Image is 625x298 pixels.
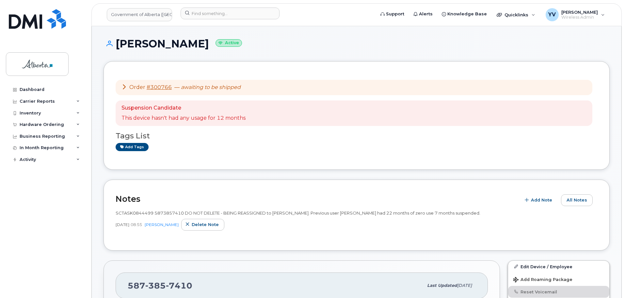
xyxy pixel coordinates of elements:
[145,281,166,290] span: 385
[521,194,558,206] button: Add Note
[166,281,192,290] span: 7410
[427,283,457,288] span: Last updated
[147,84,172,90] a: #300766
[508,286,609,298] button: Reset Voicemail
[192,221,219,228] span: Delete note
[457,283,472,288] span: [DATE]
[531,197,552,203] span: Add Note
[121,104,246,112] p: Suspension Candidate
[116,194,517,204] h2: Notes
[116,143,149,151] a: Add tags
[131,222,142,227] span: 08:55
[121,114,246,122] p: This device hasn't had any usage for 12 months
[216,39,242,47] small: Active
[174,84,241,90] span: —
[104,38,610,49] h1: [PERSON_NAME]
[116,132,598,140] h3: Tags List
[116,222,129,227] span: [DATE]
[181,84,241,90] em: awaiting to be shipped
[181,219,224,231] button: Delete note
[508,272,609,286] button: Add Roaming Package
[508,261,609,272] a: Edit Device / Employee
[129,84,145,90] span: Order
[561,194,593,206] button: All Notes
[145,222,179,227] a: [PERSON_NAME]
[567,197,587,203] span: All Notes
[116,210,480,216] span: SCTASK0844499 5873857410 DO NOT DELETE - BEING REASSIGNED to [PERSON_NAME]. Previous user [PERSON...
[128,281,192,290] span: 587
[513,277,572,283] span: Add Roaming Package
